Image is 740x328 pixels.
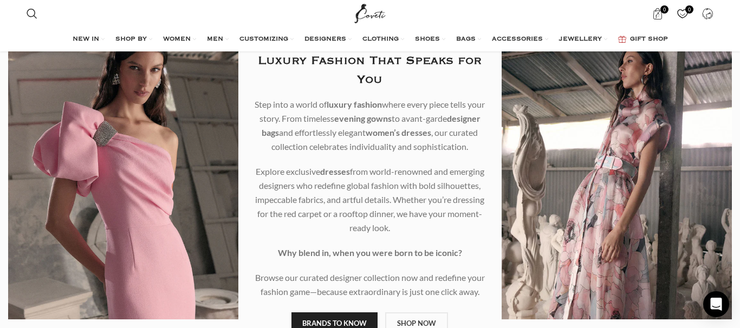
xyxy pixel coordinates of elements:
[73,35,99,44] span: NEW IN
[239,29,294,50] a: CUSTOMIZING
[255,271,485,299] p: Browse our curated designer collection now and redefine your fashion game—because extraordinary i...
[703,291,729,317] div: Open Intercom Messenger
[685,5,693,14] span: 0
[278,247,462,258] strong: Why blend in, when you were born to be iconic?
[618,36,626,43] img: GiftBag
[456,35,476,44] span: BAGS
[73,29,105,50] a: NEW IN
[492,35,543,44] span: ACCESSORIES
[115,29,152,50] a: SHOP BY
[255,165,485,235] p: Explore exclusive from world-renowned and emerging designers who redefine global fashion with bol...
[559,35,602,44] span: JEWELLERY
[320,166,350,176] b: dresses
[262,113,481,137] b: designer bags
[255,32,485,89] h2: Unleash Your Style with Bold Luxury Fashion That Speaks for You
[115,35,147,44] span: SHOP BY
[362,35,399,44] span: CLOTHING
[647,3,669,24] a: 0
[163,35,191,44] span: WOMEN
[304,29,352,50] a: DESIGNERS
[255,97,485,154] p: Step into a world of where every piece tells your story. From timeless to avant-garde and effortl...
[660,5,668,14] span: 0
[415,35,440,44] span: SHOES
[163,29,196,50] a: WOMEN
[672,3,694,24] a: 0
[630,35,668,44] span: GIFT SHOP
[618,29,668,50] a: GIFT SHOP
[415,29,445,50] a: SHOES
[239,35,288,44] span: CUSTOMIZING
[21,29,719,50] div: Main navigation
[304,35,346,44] span: DESIGNERS
[492,29,548,50] a: ACCESSORIES
[456,29,481,50] a: BAGS
[362,29,404,50] a: CLOTHING
[352,8,388,17] a: Site logo
[559,29,607,50] a: JEWELLERY
[207,29,229,50] a: MEN
[327,99,382,109] b: luxury fashion
[366,127,431,137] b: women’s dresses
[207,35,223,44] span: MEN
[672,3,694,24] div: My Wishlist
[334,113,392,123] b: evening gowns
[21,3,43,24] a: Search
